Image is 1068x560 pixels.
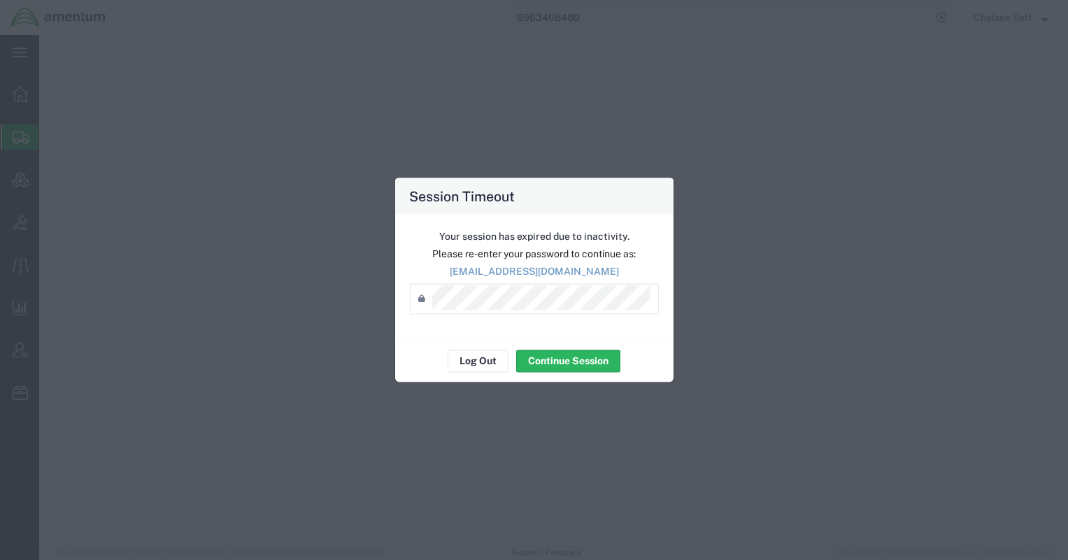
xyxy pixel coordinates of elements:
h4: Session Timeout [409,185,515,206]
p: Please re-enter your password to continue as: [410,246,659,261]
button: Log Out [448,350,508,372]
p: [EMAIL_ADDRESS][DOMAIN_NAME] [410,264,659,278]
p: Your session has expired due to inactivity. [410,229,659,243]
button: Continue Session [516,350,620,372]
